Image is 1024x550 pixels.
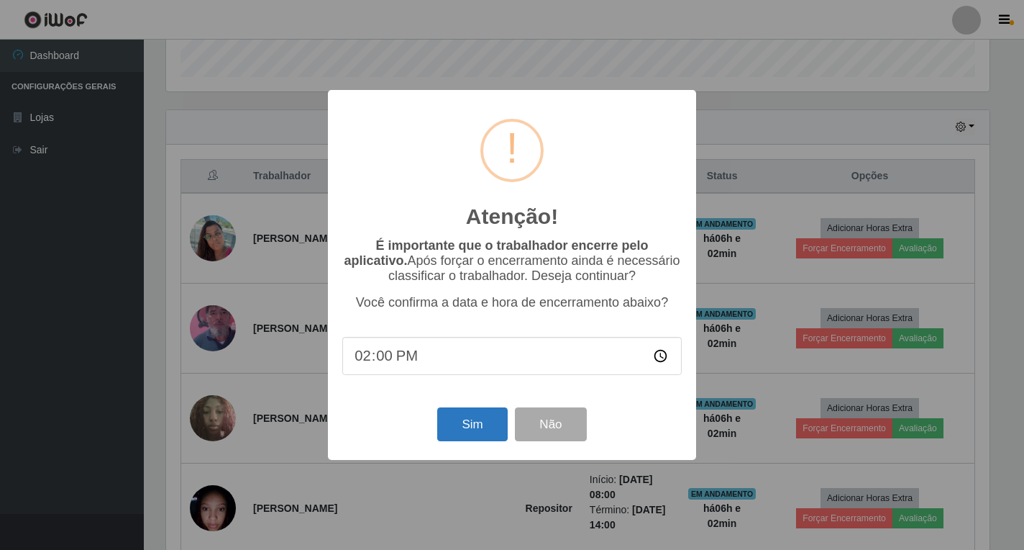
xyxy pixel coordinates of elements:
p: Após forçar o encerramento ainda é necessário classificar o trabalhador. Deseja continuar? [342,238,682,284]
button: Não [515,407,586,441]
button: Sim [437,407,507,441]
h2: Atenção! [466,204,558,230]
b: É importante que o trabalhador encerre pelo aplicativo. [344,238,648,268]
p: Você confirma a data e hora de encerramento abaixo? [342,295,682,310]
